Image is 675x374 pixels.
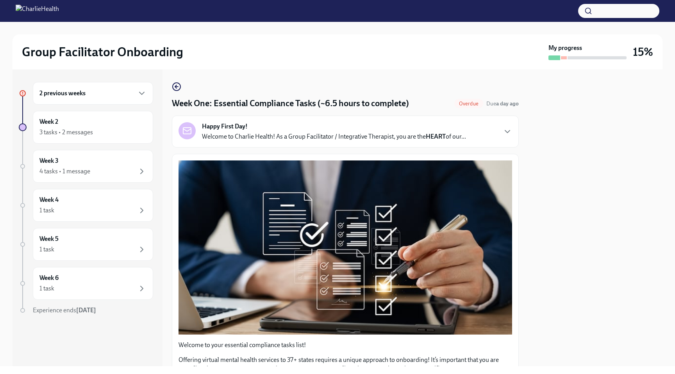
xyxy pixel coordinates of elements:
h6: Week 5 [39,235,59,243]
div: 1 task [39,284,54,293]
div: 1 task [39,206,54,215]
img: CharlieHealth [16,5,59,17]
p: Welcome to your essential compliance tasks list! [179,341,512,349]
a: Week 61 task [19,267,153,300]
h2: Group Facilitator Onboarding [22,44,183,60]
h3: 15% [633,45,653,59]
span: Overdue [454,101,483,107]
h6: Week 2 [39,118,58,126]
div: 1 task [39,245,54,254]
a: Week 34 tasks • 1 message [19,150,153,183]
strong: HEART [426,133,446,140]
span: September 9th, 2025 09:00 [486,100,519,107]
span: Due [486,100,519,107]
strong: My progress [548,44,582,52]
span: Experience ends [33,306,96,314]
a: Week 23 tasks • 2 messages [19,111,153,144]
p: Welcome to Charlie Health! As a Group Facilitator / Integrative Therapist, you are the of our... [202,132,466,141]
h6: Week 3 [39,157,59,165]
h6: 2 previous weeks [39,89,86,98]
h4: Week One: Essential Compliance Tasks (~6.5 hours to complete) [172,98,409,109]
p: Offering virtual mental health services to 37+ states requires a unique approach to onboarding! I... [179,356,512,373]
h6: Week 6 [39,274,59,282]
strong: a day ago [496,100,519,107]
a: Week 51 task [19,228,153,261]
strong: [DATE] [76,306,96,314]
div: 2 previous weeks [33,82,153,105]
h6: Week 4 [39,196,59,204]
strong: Happy First Day! [202,122,248,131]
div: 4 tasks • 1 message [39,167,90,176]
div: 3 tasks • 2 messages [39,128,93,137]
button: Zoom image [179,160,512,335]
a: Week 41 task [19,189,153,222]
